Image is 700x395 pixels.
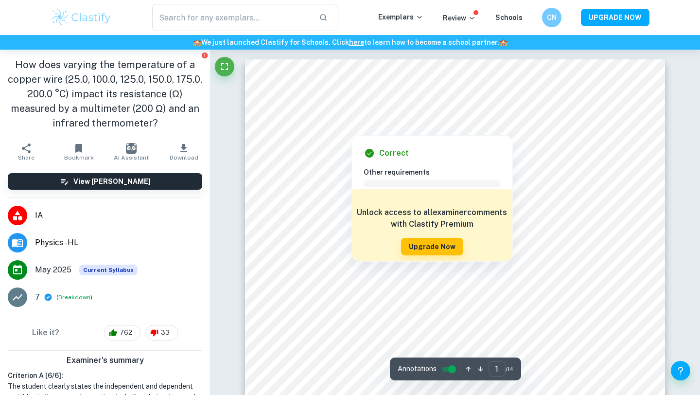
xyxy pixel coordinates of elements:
h6: Other requirements [364,167,508,178]
span: / 14 [506,365,513,374]
button: Breakdown [58,293,90,302]
img: Clastify logo [51,8,112,27]
h6: Examiner's summary [4,355,206,366]
input: Search for any exemplars... [152,4,311,31]
span: 33 [156,328,175,338]
h6: We just launched Clastify for Schools. Click to learn how to become a school partner. [2,37,698,48]
span: ( ) [56,293,92,302]
button: Bookmark [52,138,105,165]
span: Share [18,154,35,161]
h1: How does varying the temperature of a copper wire (25.0, 100.0, 125.0, 150.0, 175.0, 200.0 °C) im... [8,57,202,130]
span: Physics - HL [35,237,202,249]
button: View [PERSON_NAME] [8,173,202,190]
button: Fullscreen [215,57,234,76]
span: IA [35,210,202,221]
a: here [349,38,364,46]
span: May 2025 [35,264,71,276]
h6: Correct [379,147,409,159]
span: 762 [114,328,138,338]
button: Help and Feedback [671,361,690,380]
button: Report issue [201,52,208,59]
button: Download [157,138,210,165]
h6: Like it? [32,327,59,339]
p: 7 [35,291,40,303]
a: Schools [495,14,523,21]
span: Download [170,154,198,161]
p: Review [443,13,476,23]
p: Exemplars [378,12,423,22]
h6: CN [546,12,558,23]
div: 33 [145,325,178,341]
span: Bookmark [64,154,94,161]
div: This exemplar is based on the current syllabus. Feel free to refer to it for inspiration/ideas wh... [79,265,138,275]
img: AI Assistant [126,143,137,154]
div: 762 [104,325,140,341]
span: 🏫 [193,38,201,46]
span: AI Assistant [114,154,149,161]
span: 🏫 [499,38,507,46]
h6: View [PERSON_NAME] [73,176,151,187]
button: CN [542,8,561,27]
button: UPGRADE NOW [581,9,649,26]
button: AI Assistant [105,138,157,165]
h6: Criterion A [ 6 / 6 ]: [8,370,202,381]
h6: Unlock access to all examiner comments with Clastify Premium [357,207,507,230]
span: Current Syllabus [79,265,138,275]
button: Upgrade Now [401,238,463,255]
span: Annotations [398,364,437,374]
